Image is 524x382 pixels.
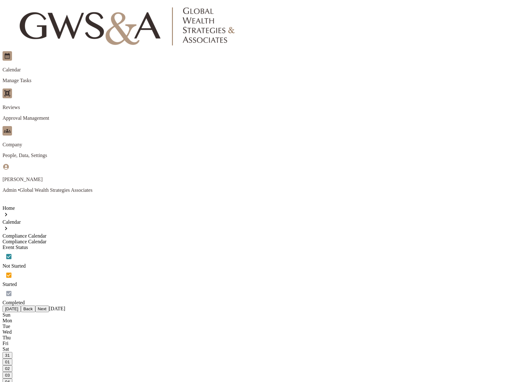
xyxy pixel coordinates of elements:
[3,352,12,359] button: 31
[3,115,521,121] p: Approval Management
[3,300,521,306] div: Completed
[3,365,12,372] button: 02
[35,306,49,312] button: Next
[3,341,9,346] span: Fri
[3,153,521,158] p: People, Data, Settings
[3,335,11,340] span: Thu
[3,312,10,318] span: Sun
[3,142,521,148] p: Company
[3,324,10,329] span: Tue
[49,306,65,311] span: [DATE]
[3,245,521,250] div: Event Status
[3,205,521,211] div: Home
[3,3,239,50] img: logo
[21,306,35,312] button: Back
[3,263,521,269] div: Not Started
[3,67,521,73] p: Calendar
[3,372,12,379] button: 03
[3,239,521,245] div: Compliance Calendar
[3,282,521,287] div: Started
[3,306,21,312] button: [DATE]
[3,78,521,83] p: Manage Tasks
[3,105,521,110] p: Reviews
[3,318,12,323] span: Mon
[3,187,521,193] p: Admin • Global Wealth Strategies Associates
[3,359,12,365] button: 01
[3,219,521,225] div: Calendar
[3,233,521,239] div: Compliance Calendar
[3,329,12,335] span: Wed
[3,346,9,352] span: Sat
[504,361,521,378] iframe: Open customer support
[3,177,521,182] p: [PERSON_NAME]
